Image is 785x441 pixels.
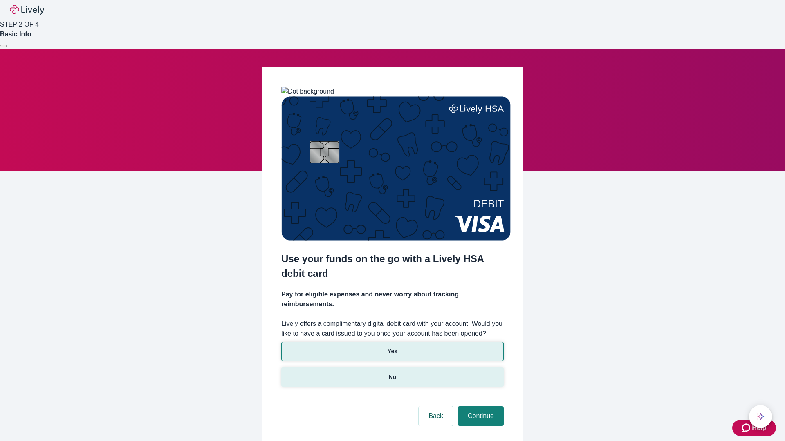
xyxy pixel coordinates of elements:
[281,290,504,309] h4: Pay for eligible expenses and never worry about tracking reimbursements.
[742,423,752,433] svg: Zendesk support icon
[281,367,504,387] button: No
[458,406,504,426] button: Continue
[756,412,765,421] svg: Lively AI Assistant
[281,319,504,339] label: Lively offers a complimentary digital debit card with your account. Would you like to have a card...
[10,5,44,15] img: Lively
[281,252,504,281] h2: Use your funds on the go with a Lively HSA debit card
[389,373,397,381] p: No
[419,406,453,426] button: Back
[749,405,772,428] button: chat
[281,96,511,241] img: Debit card
[281,342,504,361] button: Yes
[281,87,334,96] img: Dot background
[732,420,776,436] button: Zendesk support iconHelp
[752,423,766,433] span: Help
[388,347,397,356] p: Yes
